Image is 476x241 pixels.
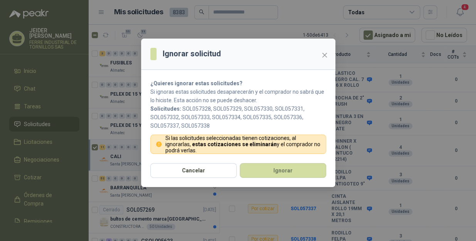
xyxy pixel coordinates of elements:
strong: estas cotizaciones se eliminarán [192,141,276,147]
p: Si ignoras estas solicitudes desaparecerán y el comprador no sabrá que lo hiciste. Esta acción no... [150,88,326,104]
p: SOL057328, SOL057329, SOL057330, SOL057331, SOL057332, SOL057333, SOL057334, SOL057335, SOL057336... [150,104,326,130]
h3: Ignorar solicitud [163,48,221,60]
strong: ¿Quieres ignorar estas solicitudes? [150,80,242,86]
button: Cancelar [150,163,237,178]
b: Solicitudes: [150,106,181,112]
button: Close [318,49,331,61]
span: close [321,52,328,58]
p: Si las solicitudes seleccionadas tienen cotizaciones, al ignorarlas, y el comprador no podrá verlas. [165,135,321,153]
button: Ignorar [240,163,326,178]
